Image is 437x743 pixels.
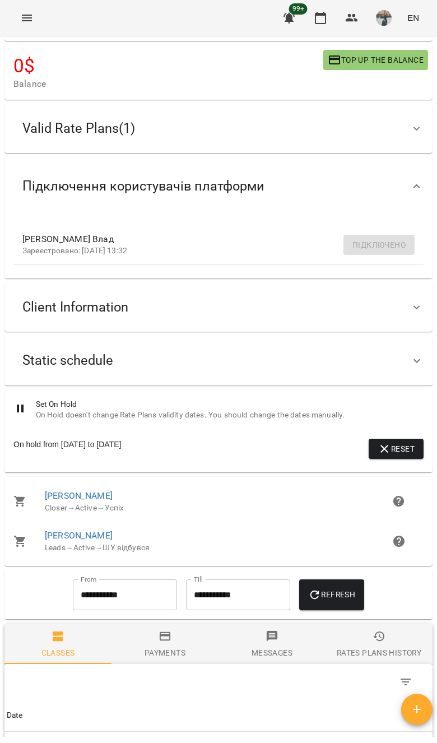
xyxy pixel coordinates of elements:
button: EN [403,7,424,28]
button: Menu [13,4,40,31]
div: Classes [41,646,75,660]
span: Підключення користувачів платформи [22,178,264,195]
div: Static schedule [4,336,433,385]
a: [PERSON_NAME] [45,490,113,501]
span: On Hold doesn't change Rate Plans validity dates. You should change the dates manually. [36,410,424,421]
button: Filter [392,668,419,695]
h4: 0 $ [13,54,323,77]
span: → [67,503,75,512]
div: Payments [145,646,185,660]
span: Valid Rate Plans ( 1 ) [22,120,135,137]
a: [PERSON_NAME] [45,530,113,541]
span: Static schedule [22,352,113,369]
span: Reset [378,442,415,456]
span: Top up the balance [328,53,424,67]
div: Valid Rate Plans(1) [4,104,433,153]
button: Reset [369,439,424,459]
button: Top up the balance [323,50,428,70]
img: 1de154b3173ed78b8959c7a2fc753f2d.jpeg [376,10,392,26]
span: [PERSON_NAME] Влад [22,233,397,246]
div: Sort [7,709,23,722]
span: Set On Hold [36,399,424,410]
div: Rates Plans History [337,646,421,660]
span: → [97,503,105,512]
div: Leads Active ШУ відбувся [45,542,392,554]
span: → [95,543,103,552]
span: → [66,543,73,552]
span: Date [7,709,430,722]
span: Client Information [22,299,128,316]
span: EN [407,12,419,24]
div: Date [7,709,23,722]
button: Refresh [299,579,364,611]
div: Table Toolbar [4,664,433,700]
span: Refresh [308,588,355,601]
div: Messages [252,646,292,660]
span: 99+ [289,3,308,15]
span: Balance [13,77,323,91]
div: Client Information [4,283,433,332]
div: Підключення користувачів платформи [4,157,433,215]
div: On hold from [DATE] to [DATE] [13,439,121,459]
div: Closer Active Успіх [45,503,392,514]
p: Зареєстровано: [DATE] 13:32 [22,245,397,257]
